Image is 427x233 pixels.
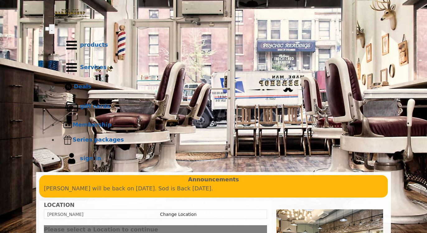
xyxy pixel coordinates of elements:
b: sign in [80,155,101,161]
span: Please select a Location to continue [44,226,158,233]
img: Made Man Barbershop logo [45,3,95,23]
b: gift cards [80,103,110,109]
img: Services [63,59,80,76]
a: Series packagesSeries packages [58,133,382,147]
a: Gift cardsgift cards [58,95,382,118]
b: Series packages [73,136,124,143]
b: LOCATION [44,202,74,208]
button: close dialog [258,228,267,232]
img: Series packages [63,135,73,145]
a: Productsproducts [58,34,382,56]
a: ServicesServices [58,56,382,79]
a: sign insign in [58,147,382,170]
b: Deals [74,83,91,90]
a: DealsDeals [58,79,382,95]
button: menu toggle [49,24,54,34]
b: Membership [73,121,111,128]
b: Services [80,64,107,70]
input: menu toggle [45,27,49,31]
b: products [80,41,108,48]
span: . [51,26,53,32]
img: Products [63,37,80,54]
p: [PERSON_NAME] will be back on [DATE]. Sod is Back [DATE]. [44,184,383,193]
img: Membership [63,120,73,130]
b: Announcements [188,175,239,184]
span: [PERSON_NAME] [47,212,83,217]
img: sign in [63,150,80,167]
img: Gift cards [63,98,80,115]
a: Change Location [160,212,196,217]
img: Deals [63,82,74,92]
a: MembershipMembership [58,118,382,133]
